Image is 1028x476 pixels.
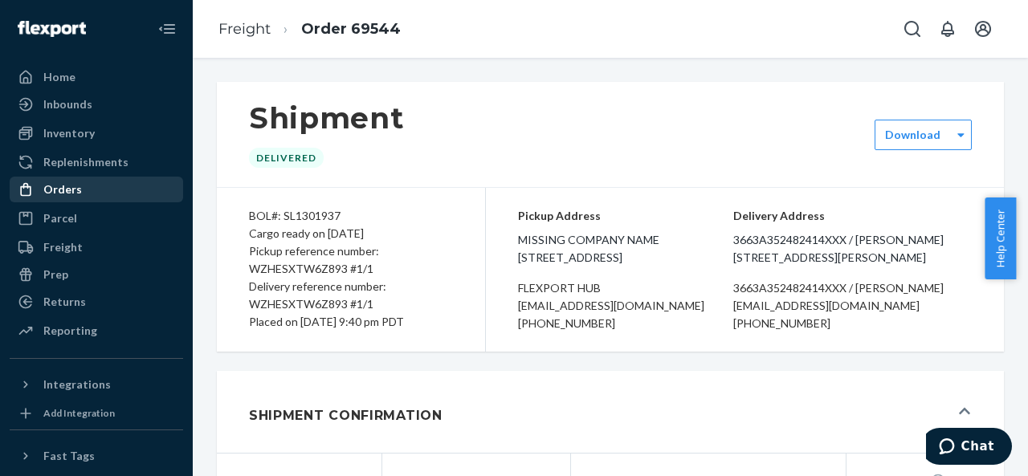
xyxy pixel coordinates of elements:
a: Home [10,64,183,90]
div: Cargo ready on [DATE] [249,225,453,242]
button: Open notifications [932,13,964,45]
img: Flexport logo [18,21,86,37]
iframe: Opens a widget where you can chat to one of our agents [926,428,1012,468]
div: Delivered [249,148,324,168]
div: Replenishments [43,154,128,170]
h1: Shipment Confirmation [249,406,443,425]
div: Returns [43,294,86,310]
button: Open account menu [967,13,999,45]
div: Orders [43,181,82,197]
button: Shipment Confirmation [217,371,1004,453]
span: Missing Company Name [STREET_ADDRESS] [518,231,733,266]
a: Freight [218,20,271,38]
div: Reporting [43,323,97,339]
a: Reporting [10,318,183,344]
div: [EMAIL_ADDRESS][DOMAIN_NAME] [518,297,733,315]
div: Freight [43,239,83,255]
div: Fast Tags [43,448,95,464]
button: Open Search Box [896,13,928,45]
a: Inventory [10,120,183,146]
div: 3663A352482414XXX / [PERSON_NAME] [733,279,973,297]
div: Prep [43,266,68,283]
a: Order 69544 [301,20,401,38]
div: [EMAIL_ADDRESS][DOMAIN_NAME] [733,297,973,315]
p: Delivery Address [733,207,973,225]
div: Pickup reference number: WZHESXTW6Z893 #1/1 [249,242,453,278]
a: Inbounds [10,92,183,117]
button: Close Navigation [151,13,183,45]
div: Inbounds [43,96,92,112]
a: Add Integration [10,404,183,423]
a: Returns [10,289,183,315]
div: Home [43,69,75,85]
div: [PHONE_NUMBER] [518,315,733,332]
a: Orders [10,177,183,202]
div: Integrations [43,376,111,393]
a: Prep [10,262,183,287]
button: Integrations [10,372,183,397]
div: Flexport HUB [518,279,733,297]
div: Add Integration [43,406,115,420]
button: Help Center [985,197,1016,279]
div: [PHONE_NUMBER] [733,315,973,332]
a: Freight [10,234,183,260]
ol: breadcrumbs [206,6,414,53]
div: Parcel [43,210,77,226]
div: Download [885,127,940,143]
p: Pickup Address [518,207,733,225]
div: Delivery reference number: WZHESXTW6Z893 #1/1 [249,278,453,313]
button: Fast Tags [10,443,183,469]
a: Replenishments [10,149,183,175]
div: Inventory [43,125,95,141]
div: Placed on [DATE] 9:40 pm PDT [249,313,453,331]
div: BOL#: SL1301937 [249,207,453,225]
a: Parcel [10,205,183,231]
h1: Shipment [249,101,404,135]
span: 3663A352482414XXX / [PERSON_NAME] [STREET_ADDRESS][PERSON_NAME] [733,231,973,266]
